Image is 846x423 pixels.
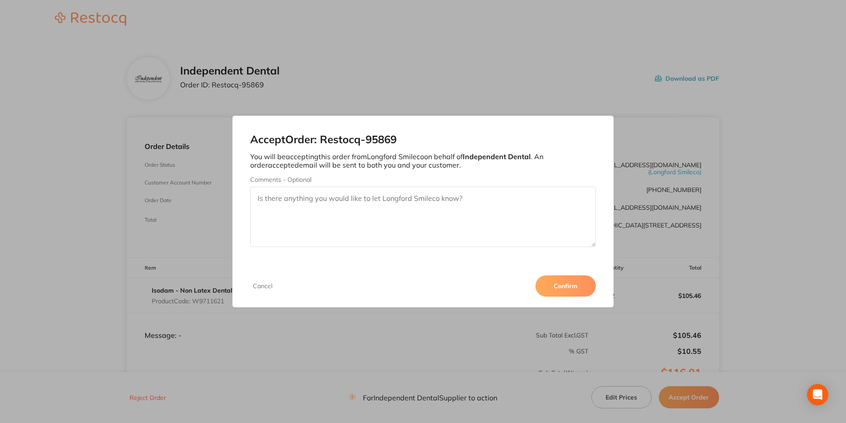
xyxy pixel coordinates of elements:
[250,282,275,290] button: Cancel
[250,133,595,146] h2: Accept Order: Restocq- 95869
[535,275,596,297] button: Confirm
[807,384,828,405] div: Open Intercom Messenger
[250,153,595,169] p: You will be accepting this order from Longford Smileco on behalf of . An order accepted email wil...
[463,152,531,161] b: Independent Dental
[250,176,595,183] label: Comments - Optional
